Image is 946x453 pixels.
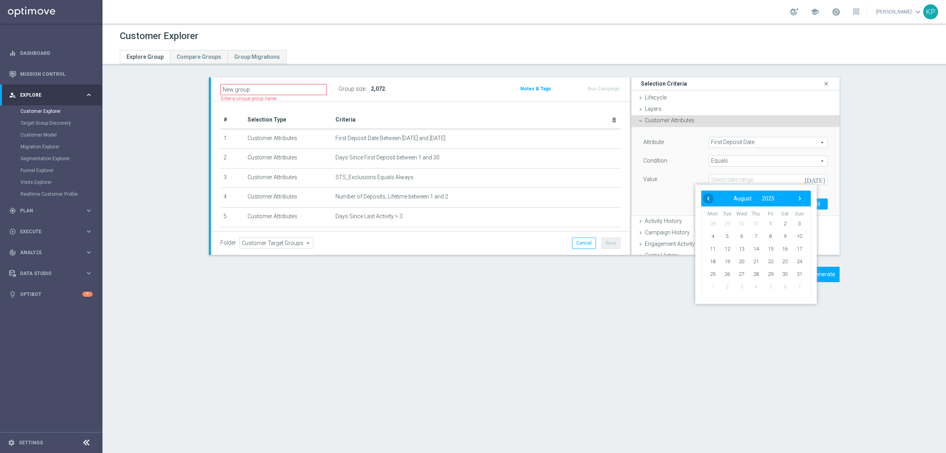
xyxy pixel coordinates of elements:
[645,241,695,247] span: Engagement Activity
[85,228,93,235] i: keyboard_arrow_right
[750,255,762,268] span: 21
[9,270,93,277] div: Data Studio keyboard_arrow_right
[792,211,806,217] th: weekday
[85,207,93,214] i: keyboard_arrow_right
[728,193,757,204] button: August
[735,255,748,268] span: 20
[335,135,445,142] span: First Deposit Date Between [DATE] and [DATE]
[20,64,93,84] a: Mission Control
[9,291,16,298] i: lightbulb
[20,93,85,97] span: Explore
[9,249,16,256] i: track_changes
[20,208,85,213] span: Plan
[778,243,791,255] span: 16
[244,111,332,129] th: Selection Type
[923,4,938,19] div: KP
[778,230,791,243] span: 9
[645,252,679,258] span: Game History
[20,250,85,255] span: Analyze
[750,268,762,281] span: 28
[735,281,748,293] span: 3
[721,230,734,243] span: 5
[20,271,85,276] span: Data Studio
[9,92,16,99] i: person_search
[764,243,777,255] span: 15
[220,168,244,188] td: 3
[20,191,82,197] a: Realtime Customer Profile
[120,30,198,42] h1: Customer Explorer
[808,267,840,282] button: Generate
[706,230,719,243] span: 4
[778,255,791,268] span: 23
[822,79,830,89] i: close
[9,249,93,256] button: track_changes Analyze keyboard_arrow_right
[9,249,85,256] div: Analyze
[20,105,102,117] div: Customer Explorer
[9,207,16,214] i: gps_fixed
[234,54,280,60] span: Group Migrations
[750,243,762,255] span: 14
[9,228,85,235] div: Execute
[706,211,720,217] th: weekday
[85,249,93,256] i: keyboard_arrow_right
[734,195,752,202] span: August
[20,179,82,185] a: Visits Explorer
[20,153,102,165] div: Segmentation Explorer
[810,7,819,16] span: school
[706,268,719,281] span: 25
[85,91,93,99] i: keyboard_arrow_right
[9,228,93,235] button: play_circle_outline Execute keyboard_arrow_right
[778,211,792,217] th: weekday
[9,291,93,298] button: lightbulb Optibot 9
[750,281,762,293] span: 4
[20,144,82,150] a: Migration Explorer
[735,243,748,255] span: 13
[778,281,791,293] span: 6
[645,229,690,236] span: Campaign History
[9,92,85,99] div: Explore
[764,268,777,281] span: 29
[82,292,93,297] div: 9
[764,230,777,243] span: 8
[706,255,719,268] span: 18
[8,439,15,446] i: settings
[572,238,596,249] button: Cancel
[127,54,164,60] span: Explore Group
[9,208,93,214] button: gps_fixed Plan keyboard_arrow_right
[804,174,828,183] i: [DATE]
[793,243,806,255] span: 17
[703,193,713,204] button: ‹
[721,281,734,293] span: 2
[244,129,332,149] td: Customer Attributes
[643,157,667,164] lable: Condition
[365,86,367,92] label: :
[9,50,16,57] i: equalizer
[220,240,236,246] label: Folder
[20,155,82,162] a: Segmentation Explorer
[9,207,85,214] div: Plan
[9,92,93,98] button: person_search Explore keyboard_arrow_right
[244,168,332,188] td: Customer Attributes
[335,213,402,220] span: Days Since Last Activity > 3
[9,50,93,56] button: equalizer Dashboard
[645,218,682,224] span: Activity History
[9,71,93,77] button: Mission Control
[339,86,365,92] label: Group size
[335,154,439,161] span: Days Since First Deposit between 1 and 30
[795,193,805,204] button: ›
[220,188,244,208] td: 4
[601,238,620,249] button: Save
[735,217,748,230] span: 30
[793,230,806,243] span: 10
[721,255,734,268] span: 19
[85,270,93,277] i: keyboard_arrow_right
[20,167,82,174] a: Funnel Explorer
[371,86,385,92] span: 2,072
[9,64,93,84] div: Mission Control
